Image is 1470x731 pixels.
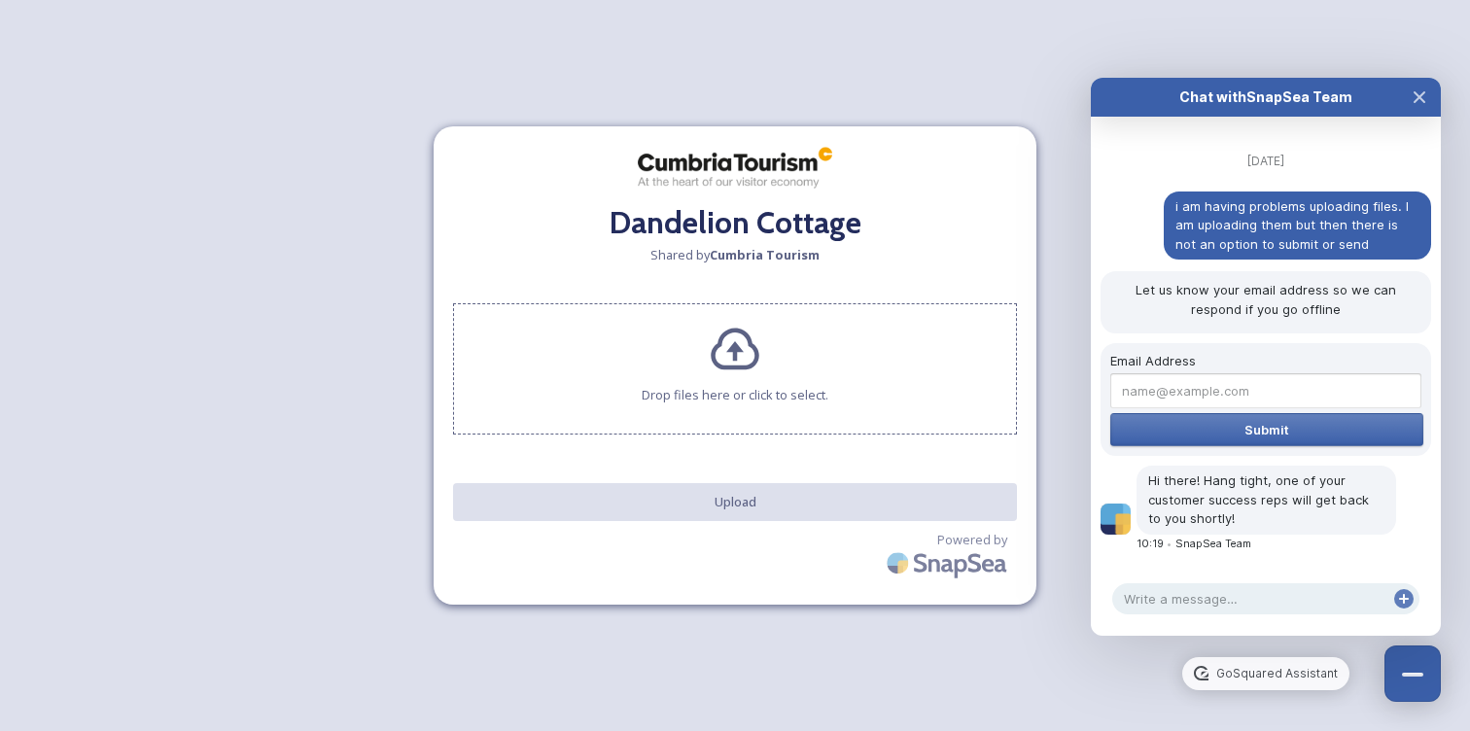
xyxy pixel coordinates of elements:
img: 907766dfacde10fd0ed2dbfcaeb73adf95910f8d38e0cf1e35f8ad61ca8564bb [1101,504,1132,535]
button: Submit [1110,413,1423,446]
h2: Dandelion Cottage [453,199,1017,246]
a: GoSquared Assistant [1182,657,1348,690]
img: ct_logo.png [638,146,832,191]
img: SnapSea Logo [881,540,1017,586]
strong: Cumbria Tourism [710,246,820,263]
span: Hi there! Hang tight, one of your customer success reps will get back to you shortly! [1148,472,1373,526]
div: [DATE] [1091,154,1441,168]
span: Drop files here or click to select. [642,386,828,404]
span: Shared by [650,246,820,264]
div: Let us know your email address so we can respond if you go offline [1110,281,1421,319]
span: • [1167,538,1172,550]
span: Submit [1244,422,1289,437]
div: 10:19 SnapSea Team [1137,538,1263,550]
button: Upload [453,483,1017,521]
button: Close Chat [1384,645,1441,702]
button: Close Chat [1398,78,1441,117]
span: Powered by [937,531,1007,549]
p: Email Address [1110,353,1421,368]
div: Chat with SnapSea Team [1126,87,1406,107]
input: Email Address [1110,373,1421,408]
span: i am having problems uploading files. I am uploading them but then there is not an option to subm... [1175,198,1413,252]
